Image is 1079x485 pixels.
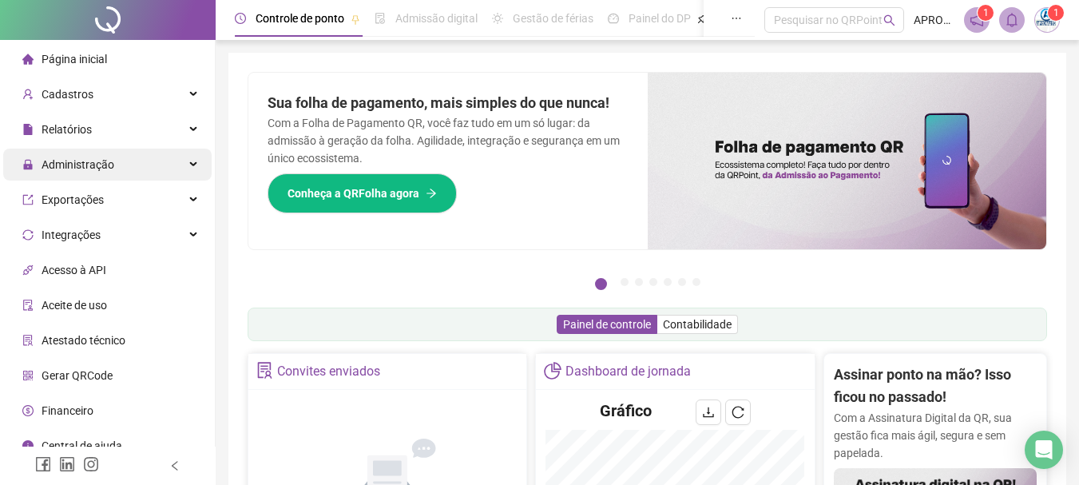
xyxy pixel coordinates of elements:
span: pie-chart [544,362,561,379]
span: bell [1005,13,1019,27]
span: Cadastros [42,88,93,101]
span: Conheça a QRFolha agora [288,185,419,202]
span: solution [22,335,34,346]
h2: Sua folha de pagamento, mais simples do que nunca! [268,92,629,114]
span: Central de ajuda [42,439,122,452]
span: left [169,460,180,471]
span: Integrações [42,229,101,241]
span: Painel do DP [629,12,691,25]
span: file [22,124,34,135]
button: 6 [678,278,686,286]
span: sync [22,229,34,241]
div: Dashboard de jornada [565,358,691,385]
span: 1 [1053,7,1059,18]
span: Página inicial [42,53,107,66]
span: arrow-right [426,188,437,199]
span: Gestão de férias [513,12,593,25]
span: info-circle [22,440,34,451]
span: facebook [35,456,51,472]
sup: Atualize o seu contato no menu Meus Dados [1048,5,1064,21]
h4: Gráfico [600,400,652,422]
span: Relatórios [42,123,92,136]
span: Exportações [42,193,104,206]
button: 4 [649,278,657,286]
span: 1 [983,7,989,18]
span: Admissão digital [395,12,478,25]
div: Open Intercom Messenger [1025,431,1063,469]
p: Com a Folha de Pagamento QR, você faz tudo em um só lugar: da admissão à geração da folha. Agilid... [268,114,629,167]
button: 3 [635,278,643,286]
span: lock [22,159,34,170]
span: file-done [375,13,386,24]
button: 7 [692,278,700,286]
span: home [22,54,34,65]
span: dashboard [608,13,619,24]
span: qrcode [22,370,34,381]
span: reload [732,406,744,419]
img: banner%2F8d14a306-6205-4263-8e5b-06e9a85ad873.png [648,73,1047,249]
span: Painel de controle [563,318,651,331]
span: instagram [83,456,99,472]
span: dollar [22,405,34,416]
span: Aceite de uso [42,299,107,312]
button: Conheça a QRFolha agora [268,173,457,213]
img: 1169 [1035,8,1059,32]
span: ellipsis [731,13,742,24]
span: clock-circle [235,13,246,24]
span: notification [970,13,984,27]
span: solution [256,362,273,379]
span: Acesso à API [42,264,106,276]
span: Controle de ponto [256,12,344,25]
button: 2 [621,278,629,286]
span: Gerar QRCode [42,369,113,382]
span: Contabilidade [663,318,732,331]
button: 1 [595,278,607,290]
span: pushpin [351,14,360,24]
sup: 1 [978,5,994,21]
span: sun [492,13,503,24]
span: Atestado técnico [42,334,125,347]
span: pushpin [697,14,707,24]
span: linkedin [59,456,75,472]
span: download [702,406,715,419]
span: APROVAUTO [914,11,954,29]
span: export [22,194,34,205]
p: Com a Assinatura Digital da QR, sua gestão fica mais ágil, segura e sem papelada. [834,409,1037,462]
span: api [22,264,34,276]
span: Financeiro [42,404,93,417]
span: audit [22,300,34,311]
span: user-add [22,89,34,100]
span: search [883,14,895,26]
div: Convites enviados [277,358,380,385]
button: 5 [664,278,672,286]
span: Administração [42,158,114,171]
h2: Assinar ponto na mão? Isso ficou no passado! [834,364,1037,409]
